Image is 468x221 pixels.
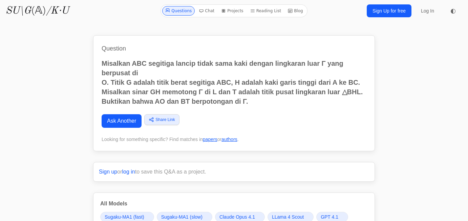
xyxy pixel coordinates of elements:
span: Share Link [155,117,175,123]
a: Reading List [248,6,284,16]
a: Chat [196,6,217,16]
p: or to save this Q&A as a project. [99,168,369,176]
span: LLama 4 Scout [272,214,304,220]
h3: All Models [100,200,368,208]
a: Sign up [99,169,117,175]
span: ◐ [450,8,456,14]
a: Questions [162,6,195,16]
a: Log In [417,5,438,17]
span: Sugaku-MA1 (slow) [161,214,203,220]
a: Ask Another [102,114,142,128]
a: Sign Up for free [367,4,411,17]
i: SU\G [5,6,31,16]
span: Claude Opus 4.1 [219,214,255,220]
a: SU\G(𝔸)/K·U [5,5,69,17]
div: Looking for something specific? Find matches in or . [102,136,366,143]
a: log in [122,169,135,175]
a: Blog [285,6,306,16]
a: papers [203,137,217,142]
h1: Question [102,44,366,53]
button: ◐ [446,4,460,18]
i: /K·U [46,6,69,16]
a: authors [221,137,237,142]
p: Misalkan ABC segitiga lancip tidak sama kaki dengan lingkaran luar Γ yang berpusat di O. Titik G ... [102,59,366,106]
span: Sugaku-MA1 (fast) [105,214,144,220]
a: Projects [218,6,246,16]
span: GPT 4.1 [321,214,338,220]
